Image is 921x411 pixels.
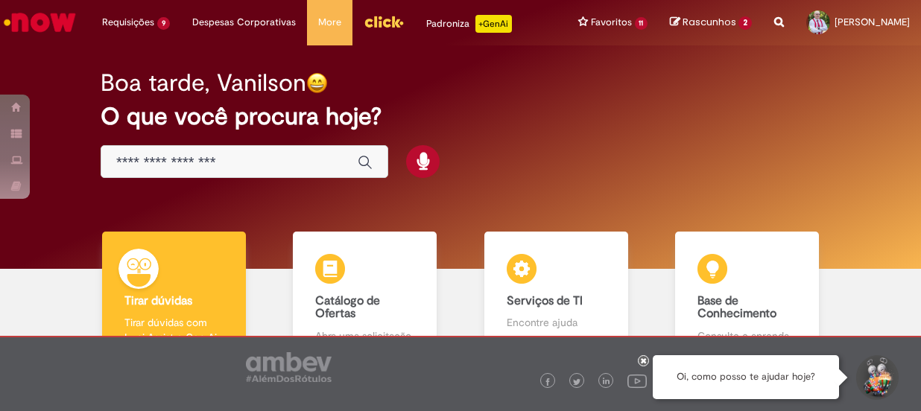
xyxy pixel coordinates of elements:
[306,72,328,94] img: happy-face.png
[315,328,414,343] p: Abra uma solicitação
[270,232,461,360] a: Catálogo de Ofertas Abra uma solicitação
[102,15,154,30] span: Requisições
[124,293,192,308] b: Tirar dúvidas
[364,10,404,33] img: click_logo_yellow_360x200.png
[192,15,296,30] span: Despesas Corporativas
[507,315,606,330] p: Encontre ajuda
[78,232,270,360] a: Tirar dúvidas Tirar dúvidas com Lupi Assist e Gen Ai
[544,378,551,386] img: logo_footer_facebook.png
[426,15,512,33] div: Padroniza
[697,328,797,343] p: Consulte e aprenda
[460,232,652,360] a: Serviços de TI Encontre ajuda
[246,352,332,382] img: logo_footer_ambev_rotulo_gray.png
[603,377,610,386] img: logo_footer_linkedin.png
[157,17,170,30] span: 9
[315,293,380,322] b: Catálogo de Ofertas
[101,70,306,96] h2: Boa tarde, Vanilson
[652,232,844,360] a: Base de Conhecimento Consulte e aprenda
[627,371,647,390] img: logo_footer_youtube.png
[318,15,341,30] span: More
[854,355,899,400] button: Iniciar Conversa de Suporte
[101,103,820,130] h2: O que você procura hoje?
[591,15,632,30] span: Favoritos
[738,16,752,30] span: 2
[683,15,736,29] span: Rascunhos
[653,355,839,399] div: Oi, como posso te ajudar hoje?
[124,315,224,345] p: Tirar dúvidas com Lupi Assist e Gen Ai
[1,7,78,37] img: ServiceNow
[835,16,910,28] span: [PERSON_NAME]
[475,15,512,33] p: +GenAi
[507,293,583,308] b: Serviços de TI
[670,16,752,30] a: Rascunhos
[573,378,580,386] img: logo_footer_twitter.png
[697,293,776,322] b: Base de Conhecimento
[635,17,648,30] span: 11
